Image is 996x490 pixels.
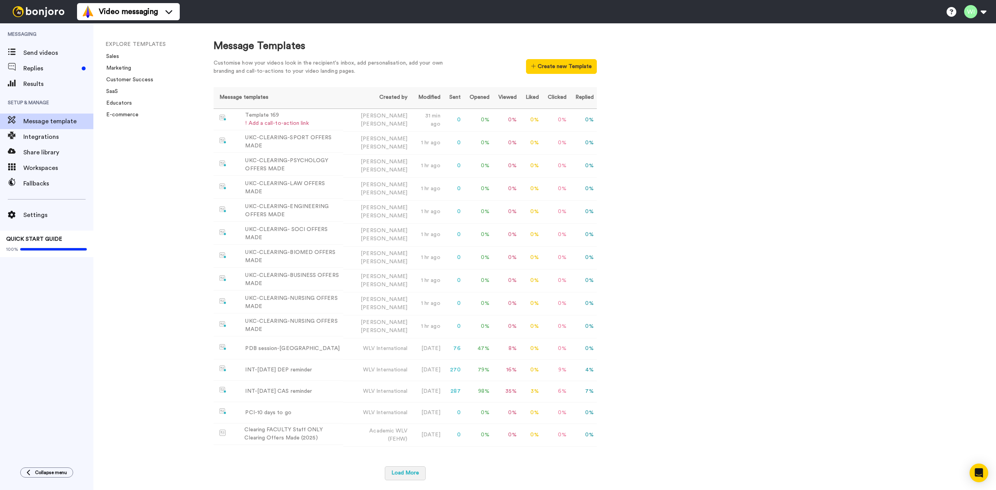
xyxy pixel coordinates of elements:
[493,381,520,402] td: 35 %
[410,87,443,108] th: Modified
[219,408,227,415] img: nextgen-template.svg
[542,292,570,315] td: 0 %
[520,87,542,108] th: Liked
[343,315,410,338] td: [PERSON_NAME]
[410,131,443,154] td: 1 hr ago
[542,402,570,423] td: 0 %
[570,108,597,131] td: 0 %
[444,292,464,315] td: 0
[464,131,493,154] td: 0 %
[245,366,312,374] div: INT-[DATE] DEP reminder
[361,121,407,127] span: [PERSON_NAME]
[343,108,410,131] td: [PERSON_NAME]
[570,315,597,338] td: 0 %
[520,154,542,177] td: 0 %
[542,223,570,246] td: 0 %
[464,177,493,200] td: 0 %
[493,131,520,154] td: 0 %
[493,338,520,359] td: 8 %
[464,381,493,402] td: 98 %
[385,466,426,480] button: Load More
[410,154,443,177] td: 1 hr ago
[464,292,493,315] td: 0 %
[464,402,493,423] td: 0 %
[20,467,73,478] button: Collapse menu
[6,236,62,242] span: QUICK START GUIDE
[105,40,210,49] li: EXPLORE TEMPLATES
[570,292,597,315] td: 0 %
[376,388,407,394] span: International
[102,89,118,94] a: SaaS
[343,246,410,269] td: [PERSON_NAME]
[245,271,340,288] div: UKC-CLEARING-BUSINESS OFFERS MADE
[542,200,570,223] td: 0 %
[444,131,464,154] td: 0
[102,100,132,106] a: Educators
[343,338,410,359] td: WLV
[6,246,18,252] span: 100%
[361,167,407,173] span: [PERSON_NAME]
[245,119,309,128] div: ! Add a call-to-action link
[970,464,988,482] div: Open Intercom Messenger
[464,154,493,177] td: 0 %
[570,131,597,154] td: 0 %
[245,387,312,395] div: INT-[DATE] CAS reminder
[361,259,407,264] span: [PERSON_NAME]
[410,338,443,359] td: [DATE]
[542,108,570,131] td: 0 %
[444,200,464,223] td: 0
[570,269,597,292] td: 0 %
[23,132,93,142] span: Integrations
[376,346,407,351] span: International
[388,428,407,442] span: WLV (FEHW)
[102,54,119,59] a: Sales
[219,229,227,236] img: nextgen-template.svg
[520,246,542,269] td: 0 %
[444,315,464,338] td: 0
[493,223,520,246] td: 0 %
[570,338,597,359] td: 0 %
[570,200,597,223] td: 0 %
[542,381,570,402] td: 6 %
[520,108,542,131] td: 0 %
[343,381,410,402] td: WLV
[219,275,227,282] img: nextgen-template.svg
[245,226,340,242] div: UKC-CLEARING- SOCI OFFERS MADE
[570,381,597,402] td: 7 %
[464,200,493,223] td: 0 %
[493,315,520,338] td: 0 %
[464,315,493,338] td: 0 %
[245,317,340,334] div: UKC-CLEARING-NURSING OFFERS MADE
[361,190,407,196] span: [PERSON_NAME]
[520,423,542,446] td: 0 %
[219,321,227,327] img: nextgen-template.svg
[219,430,226,436] img: Message-temps.svg
[520,381,542,402] td: 3 %
[542,423,570,446] td: 0 %
[410,223,443,246] td: 1 hr ago
[444,154,464,177] td: 0
[343,154,410,177] td: [PERSON_NAME]
[464,423,493,446] td: 0 %
[520,315,542,338] td: 0 %
[520,402,542,423] td: 0 %
[376,367,407,373] span: International
[99,6,158,17] span: Video messaging
[245,345,339,353] div: PDB session-[GEOGRAPHIC_DATA]
[361,305,407,310] span: [PERSON_NAME]
[493,177,520,200] td: 0 %
[570,154,597,177] td: 0 %
[410,177,443,200] td: 1 hr ago
[343,177,410,200] td: [PERSON_NAME]
[343,359,410,381] td: WLV
[542,359,570,381] td: 9 %
[35,469,67,476] span: Collapse menu
[410,423,443,446] td: [DATE]
[219,344,227,350] img: nextgen-template.svg
[570,223,597,246] td: 0 %
[493,87,520,108] th: Viewed
[542,246,570,269] td: 0 %
[570,423,597,446] td: 0 %
[464,108,493,131] td: 0 %
[444,402,464,423] td: 0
